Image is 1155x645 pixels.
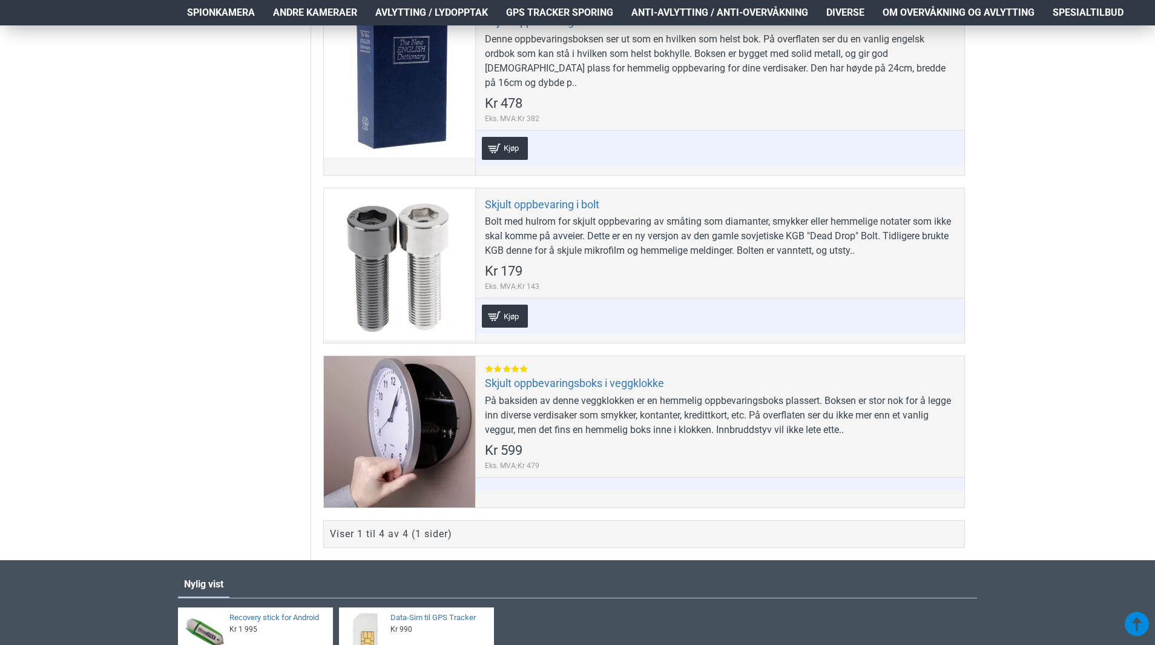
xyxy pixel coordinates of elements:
[390,613,487,623] a: Data-Sim til GPS Tracker
[1053,5,1124,20] span: Spesialtilbud
[485,444,522,457] span: Kr 599
[229,624,257,634] span: Kr 1 995
[883,5,1035,20] span: Om overvåkning og avlytting
[178,572,229,597] a: Nylig vist
[324,5,475,157] a: Skjult oppbevaring i bok Skjult oppbevaring i bok
[485,197,599,211] a: Skjult oppbevaring i bolt
[330,527,452,541] div: Viser 1 til 4 av 4 (1 sider)
[485,265,522,278] span: Kr 179
[485,394,955,437] div: På baksiden av denne veggklokken er en hemmelig oppbevaringsboks plassert. Boksen er stor nok for...
[485,97,522,110] span: Kr 478
[375,5,488,20] span: Avlytting / Lydopptak
[485,214,955,258] div: Bolt med hulrom for skjult oppbevaring av småting som diamanter, smykker eller hemmelige notater ...
[273,5,357,20] span: Andre kameraer
[501,144,522,152] span: Kjøp
[485,113,539,124] span: Eks. MVA:Kr 382
[390,624,412,634] span: Kr 990
[324,356,475,508] a: Skjult oppbevaringsboks i veggklokke Skjult oppbevaringsboks i veggklokke
[631,5,808,20] span: Anti-avlytting / Anti-overvåkning
[485,32,955,90] div: Denne oppbevaringsboksen ser ut som en hvilken som helst bok. På overflaten ser du en vanlig enge...
[187,5,255,20] span: Spionkamera
[229,613,326,623] a: Recovery stick for Android
[501,313,522,320] span: Kjøp
[485,460,539,471] span: Eks. MVA:Kr 479
[485,281,539,292] span: Eks. MVA:Kr 143
[485,376,664,390] a: Skjult oppbevaringsboks i veggklokke
[324,188,475,340] a: Skjult oppbevaring i bolt Skjult oppbevaring i bolt
[506,5,613,20] span: GPS Tracker Sporing
[826,5,864,20] span: Diverse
